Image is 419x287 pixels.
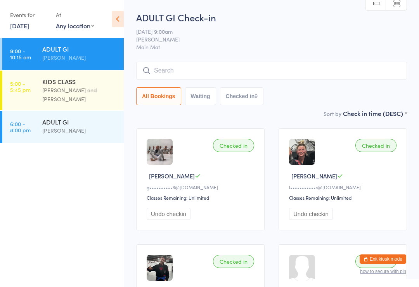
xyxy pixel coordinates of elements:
img: image1727774451.png [147,139,173,165]
div: At [56,9,94,21]
time: 5:00 - 5:45 pm [10,80,31,93]
button: Checked in9 [220,87,264,105]
label: Sort by [324,110,341,118]
button: Undo checkin [147,208,190,220]
input: Search [136,62,407,80]
time: 9:00 - 10:15 am [10,48,31,60]
div: Check in time (DESC) [343,109,407,118]
span: Main Mat [136,43,407,51]
a: 5:00 -5:45 pmKIDS CLASS[PERSON_NAME] and [PERSON_NAME] [2,71,124,110]
span: [PERSON_NAME] [291,172,337,180]
div: [PERSON_NAME] and [PERSON_NAME] [42,86,117,104]
div: Events for [10,9,48,21]
a: 9:00 -10:15 amADULT GI[PERSON_NAME] [2,38,124,70]
button: Undo checkin [289,208,333,220]
div: 9 [255,93,258,99]
div: ADULT GI [42,45,117,53]
button: Exit kiosk mode [360,254,406,264]
h2: ADULT GI Check-in [136,11,407,24]
button: Waiting [185,87,216,105]
span: [DATE] 9:00am [136,28,395,35]
div: Checked in [355,255,396,268]
button: All Bookings [136,87,181,105]
div: l•••••••••••s@[DOMAIN_NAME] [289,184,399,190]
div: Checked in [213,255,254,268]
span: [PERSON_NAME] [136,35,395,43]
div: Any location [56,21,94,30]
span: [PERSON_NAME] [149,172,195,180]
div: g••••••••••3@[DOMAIN_NAME] [147,184,256,190]
img: image1737682759.png [289,139,315,165]
div: ADULT GI [42,118,117,126]
div: Checked in [213,139,254,152]
div: [PERSON_NAME] [42,53,117,62]
img: image1732769276.png [147,255,173,281]
a: 6:00 -8:00 pmADULT GI[PERSON_NAME] [2,111,124,143]
div: Classes Remaining: Unlimited [147,194,256,201]
div: Checked in [355,139,396,152]
a: [DATE] [10,21,29,30]
div: KIDS CLASS [42,77,117,86]
time: 6:00 - 8:00 pm [10,121,31,133]
div: [PERSON_NAME] [42,126,117,135]
div: Classes Remaining: Unlimited [289,194,399,201]
button: how to secure with pin [360,269,406,274]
